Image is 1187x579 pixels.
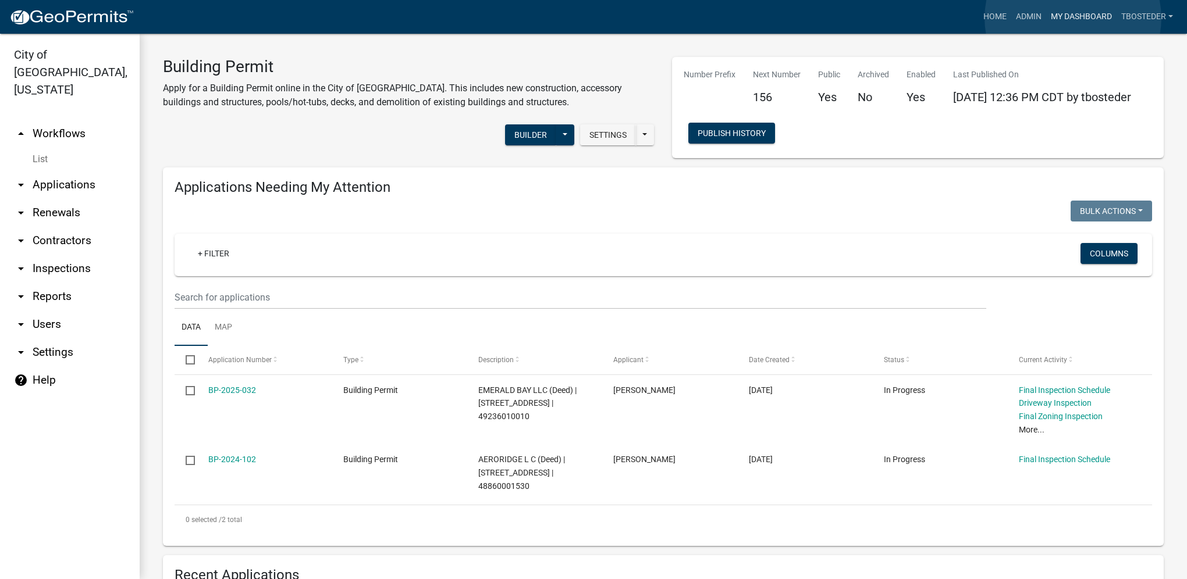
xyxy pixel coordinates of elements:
[907,90,936,104] h5: Yes
[873,346,1008,374] datatable-header-cell: Status
[858,69,889,81] p: Archived
[1081,243,1138,264] button: Columns
[14,262,28,276] i: arrow_drop_down
[14,373,28,387] i: help
[737,346,872,374] datatable-header-cell: Date Created
[197,346,332,374] datatable-header-cell: Application Number
[343,455,398,464] span: Building Permit
[602,346,737,374] datatable-header-cell: Applicant
[208,385,256,395] a: BP-2025-032
[749,385,773,395] span: 01/14/2025
[613,356,644,364] span: Applicant
[478,455,565,491] span: AERORIDGE L C (Deed) | 1009 S JEFFERSON WAY | 48860001530
[343,356,358,364] span: Type
[953,69,1131,81] p: Last Published On
[1019,356,1067,364] span: Current Activity
[1019,455,1110,464] a: Final Inspection Schedule
[186,516,222,524] span: 0 selected /
[1071,201,1152,221] button: Bulk Actions
[613,385,676,395] span: Angie Steigerwald
[884,455,925,464] span: In Progress
[163,81,655,109] p: Apply for a Building Permit online in the City of [GEOGRAPHIC_DATA]. This includes new constructi...
[884,385,925,395] span: In Progress
[1019,385,1110,395] a: Final Inspection Schedule
[208,455,256,464] a: BP-2024-102
[684,69,735,81] p: Number Prefix
[163,57,655,77] h3: Building Permit
[14,206,28,220] i: arrow_drop_down
[688,123,775,144] button: Publish History
[753,69,801,81] p: Next Number
[189,243,239,264] a: + Filter
[688,130,775,139] wm-modal-confirm: Workflow Publish History
[979,6,1011,28] a: Home
[1046,6,1117,28] a: My Dashboard
[175,309,208,346] a: Data
[953,90,1131,104] span: [DATE] 12:36 PM CDT by tbosteder
[749,356,790,364] span: Date Created
[818,69,840,81] p: Public
[1019,412,1103,421] a: Final Zoning Inspection
[907,69,936,81] p: Enabled
[505,124,556,145] button: Builder
[175,285,986,309] input: Search for applications
[858,90,889,104] h5: No
[1008,346,1143,374] datatable-header-cell: Current Activity
[478,385,577,421] span: EMERALD BAY LLC (Deed) | 2103 N JEFFERSON WAY | 49236010010
[1019,398,1092,408] a: Driveway Inspection
[208,309,239,346] a: Map
[884,356,904,364] span: Status
[14,289,28,303] i: arrow_drop_down
[343,385,398,395] span: Building Permit
[332,346,467,374] datatable-header-cell: Type
[818,90,840,104] h5: Yes
[613,455,676,464] span: tyler
[753,90,801,104] h5: 156
[175,179,1152,196] h4: Applications Needing My Attention
[14,234,28,248] i: arrow_drop_down
[14,127,28,141] i: arrow_drop_up
[175,505,1152,534] div: 2 total
[175,346,197,374] datatable-header-cell: Select
[1011,6,1046,28] a: Admin
[14,345,28,359] i: arrow_drop_down
[478,356,514,364] span: Description
[467,346,602,374] datatable-header-cell: Description
[749,455,773,464] span: 07/31/2024
[208,356,272,364] span: Application Number
[1019,425,1044,434] a: More...
[1117,6,1178,28] a: tbosteder
[14,317,28,331] i: arrow_drop_down
[580,124,636,145] button: Settings
[14,178,28,192] i: arrow_drop_down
